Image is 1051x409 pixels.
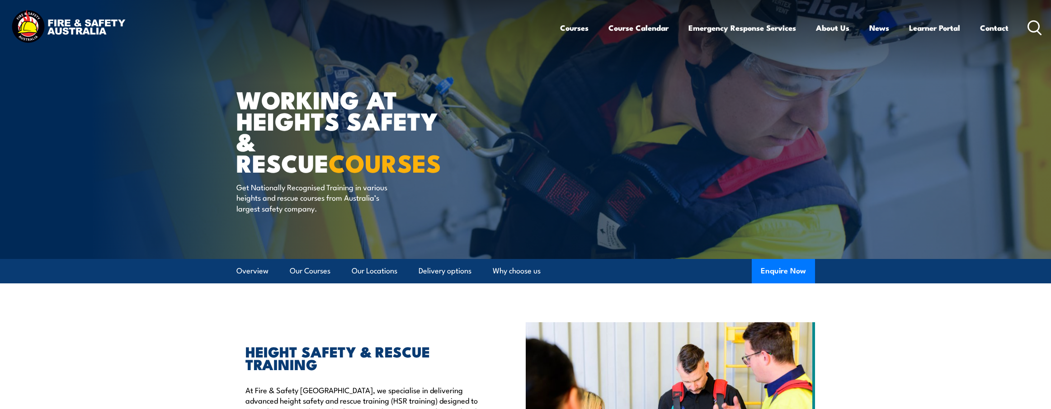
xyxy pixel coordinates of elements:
a: Overview [236,259,269,283]
a: Our Locations [352,259,397,283]
p: Get Nationally Recognised Training in various heights and rescue courses from Australia’s largest... [236,182,401,213]
a: Courses [560,16,589,40]
a: Learner Portal [909,16,960,40]
button: Enquire Now [752,259,815,283]
h1: WORKING AT HEIGHTS SAFETY & RESCUE [236,89,460,173]
a: Contact [980,16,1009,40]
a: Course Calendar [608,16,669,40]
h2: HEIGHT SAFETY & RESCUE TRAINING [245,345,484,370]
a: Why choose us [493,259,541,283]
a: Emergency Response Services [688,16,796,40]
a: Our Courses [290,259,330,283]
a: Delivery options [419,259,471,283]
a: News [869,16,889,40]
strong: COURSES [329,143,441,181]
a: About Us [816,16,849,40]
